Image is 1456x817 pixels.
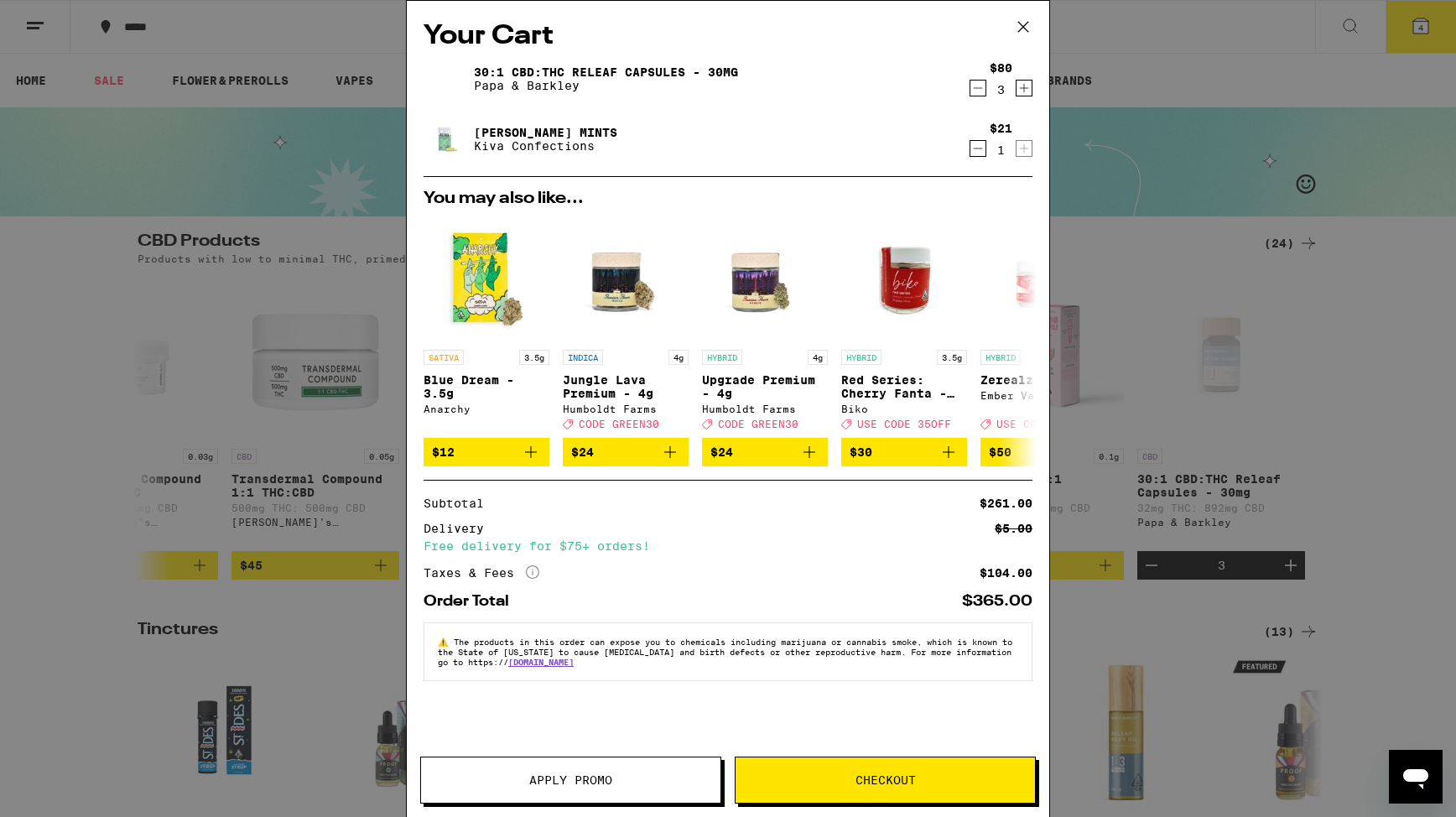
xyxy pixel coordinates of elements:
[563,438,689,466] button: Add to bag
[980,567,1032,579] div: $104.00
[563,216,689,438] a: Open page for Jungle Lava Premium - 4g from Humboldt Farms
[424,403,549,414] div: Anarchy
[424,116,471,163] img: Petra Moroccan Mints
[718,419,798,429] span: CODE GREEN30
[668,350,689,365] p: 4g
[424,373,549,400] p: Blue Dream - 3.5g
[702,403,828,414] div: Humboldt Farms
[990,143,1012,157] div: 1
[841,350,881,365] p: HYBRID
[563,350,603,365] p: INDICA
[970,140,986,157] button: Decrement
[980,390,1106,401] div: Ember Valley
[702,438,828,466] button: Add to bag
[579,419,659,429] span: CODE GREEN30
[937,350,967,365] p: 3.5g
[529,774,612,786] span: Apply Promo
[508,657,574,667] a: [DOMAIN_NAME]
[424,190,1032,207] h2: You may also like...
[990,83,1012,96] div: 3
[424,55,471,102] img: 30:1 CBD:THC Releaf Capsules - 30mg
[990,122,1012,135] div: $21
[710,445,733,459] span: $24
[424,540,1032,552] div: Free delivery for $75+ orders!
[424,216,549,341] img: Anarchy - Blue Dream - 3.5g
[438,637,454,647] span: ⚠️
[841,216,967,341] img: Biko - Red Series: Cherry Fanta - 3.5g
[424,18,1032,55] h2: Your Cart
[980,216,1106,341] img: Ember Valley - Zerealz - 3.5g
[432,445,455,459] span: $12
[1389,750,1443,804] iframe: Button to launch messaging window
[980,438,1106,466] button: Add to bag
[962,594,1032,609] div: $365.00
[980,350,1021,365] p: HYBRID
[702,216,828,438] a: Open page for Upgrade Premium - 4g from Humboldt Farms
[735,757,1036,804] button: Checkout
[438,637,1012,667] span: The products in this order can expose you to chemicals including marijuana or cannabis smoke, whi...
[850,445,872,459] span: $30
[702,350,742,365] p: HYBRID
[980,216,1106,438] a: Open page for Zerealz - 3.5g from Ember Valley
[702,216,828,341] img: Humboldt Farms - Upgrade Premium - 4g
[519,350,549,365] p: 3.5g
[424,565,539,580] div: Taxes & Fees
[996,419,1090,429] span: USE CODE 35OFF
[841,438,967,466] button: Add to bag
[424,497,496,509] div: Subtotal
[702,373,828,400] p: Upgrade Premium - 4g
[424,594,521,609] div: Order Total
[841,216,967,438] a: Open page for Red Series: Cherry Fanta - 3.5g from Biko
[841,403,967,414] div: Biko
[474,126,617,139] a: [PERSON_NAME] Mints
[841,373,967,400] p: Red Series: Cherry Fanta - 3.5g
[1016,80,1032,96] button: Increment
[571,445,594,459] span: $24
[563,216,689,341] img: Humboldt Farms - Jungle Lava Premium - 4g
[1016,140,1032,157] button: Increment
[424,216,549,438] a: Open page for Blue Dream - 3.5g from Anarchy
[563,403,689,414] div: Humboldt Farms
[857,419,951,429] span: USE CODE 35OFF
[989,445,1011,459] span: $50
[420,757,721,804] button: Apply Promo
[474,79,738,92] p: Papa & Barkley
[970,80,986,96] button: Decrement
[980,497,1032,509] div: $261.00
[424,523,496,534] div: Delivery
[424,438,549,466] button: Add to bag
[474,65,738,79] a: 30:1 CBD:THC Releaf Capsules - 30mg
[563,373,689,400] p: Jungle Lava Premium - 4g
[995,523,1032,534] div: $5.00
[808,350,828,365] p: 4g
[990,61,1012,75] div: $80
[855,774,916,786] span: Checkout
[474,139,617,153] p: Kiva Confections
[980,373,1106,387] p: Zerealz - 3.5g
